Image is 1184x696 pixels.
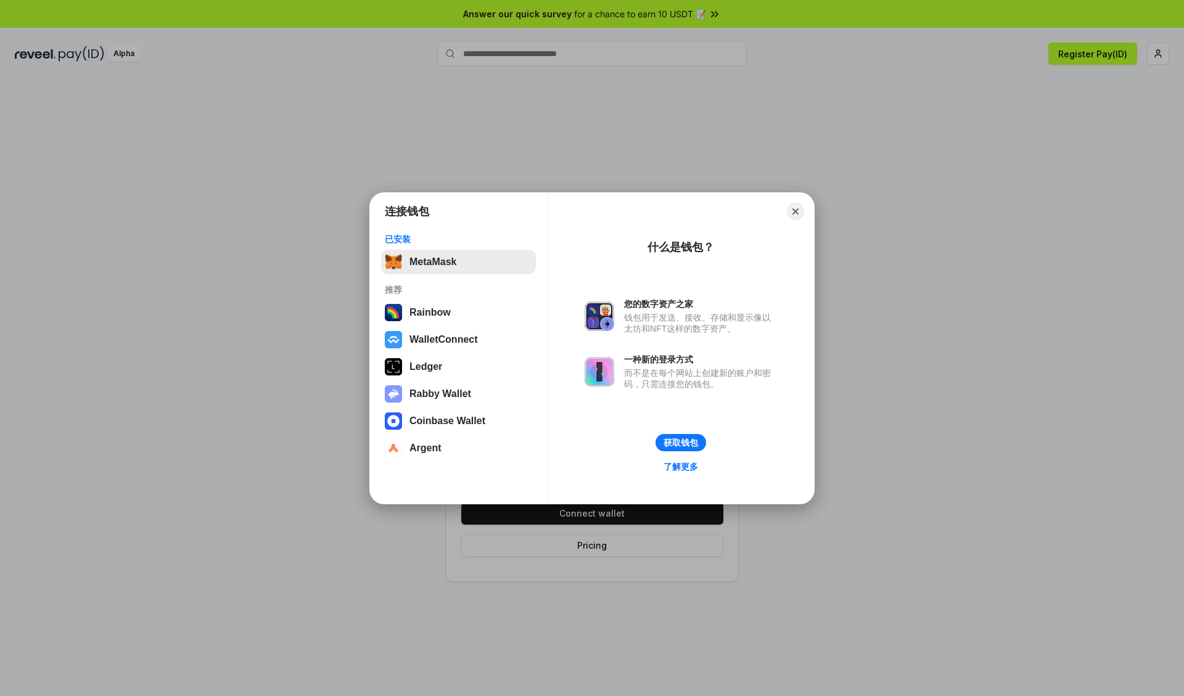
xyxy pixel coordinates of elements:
[381,409,536,433] button: Coinbase Wallet
[409,307,451,318] div: Rainbow
[409,416,485,427] div: Coinbase Wallet
[385,204,429,219] h1: 连接钱包
[381,436,536,461] button: Argent
[624,298,777,309] div: 您的数字资产之家
[409,361,442,372] div: Ledger
[385,331,402,348] img: svg+xml,%3Csvg%20width%3D%2228%22%20height%3D%2228%22%20viewBox%3D%220%200%2028%2028%22%20fill%3D...
[385,412,402,430] img: svg+xml,%3Csvg%20width%3D%2228%22%20height%3D%2228%22%20viewBox%3D%220%200%2028%2028%22%20fill%3D...
[624,354,777,365] div: 一种新的登录方式
[385,358,402,375] img: svg+xml,%3Csvg%20xmlns%3D%22http%3A%2F%2Fwww.w3.org%2F2000%2Fsvg%22%20width%3D%2228%22%20height%3...
[656,459,705,475] a: 了解更多
[381,300,536,325] button: Rainbow
[385,304,402,321] img: svg+xml,%3Csvg%20width%3D%22120%22%20height%3D%22120%22%20viewBox%3D%220%200%20120%20120%22%20fil...
[656,434,706,451] button: 获取钱包
[381,354,536,379] button: Ledger
[647,240,714,255] div: 什么是钱包？
[409,388,471,399] div: Rabby Wallet
[624,312,777,334] div: 钱包用于发送、接收、存储和显示像以太坊和NFT这样的数字资产。
[409,256,456,268] div: MetaMask
[664,461,698,472] div: 了解更多
[409,334,478,345] div: WalletConnect
[381,382,536,406] button: Rabby Wallet
[381,250,536,274] button: MetaMask
[409,443,442,454] div: Argent
[624,367,777,390] div: 而不是在每个网站上创建新的账户和密码，只需连接您的钱包。
[385,440,402,457] img: svg+xml,%3Csvg%20width%3D%2228%22%20height%3D%2228%22%20viewBox%3D%220%200%2028%2028%22%20fill%3D...
[664,437,698,448] div: 获取钱包
[385,234,532,245] div: 已安装
[585,301,614,331] img: svg+xml,%3Csvg%20xmlns%3D%22http%3A%2F%2Fwww.w3.org%2F2000%2Fsvg%22%20fill%3D%22none%22%20viewBox...
[385,385,402,403] img: svg+xml,%3Csvg%20xmlns%3D%22http%3A%2F%2Fwww.w3.org%2F2000%2Fsvg%22%20fill%3D%22none%22%20viewBox...
[585,357,614,387] img: svg+xml,%3Csvg%20xmlns%3D%22http%3A%2F%2Fwww.w3.org%2F2000%2Fsvg%22%20fill%3D%22none%22%20viewBox...
[381,327,536,352] button: WalletConnect
[385,284,532,295] div: 推荐
[787,203,804,220] button: Close
[385,253,402,271] img: svg+xml,%3Csvg%20fill%3D%22none%22%20height%3D%2233%22%20viewBox%3D%220%200%2035%2033%22%20width%...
